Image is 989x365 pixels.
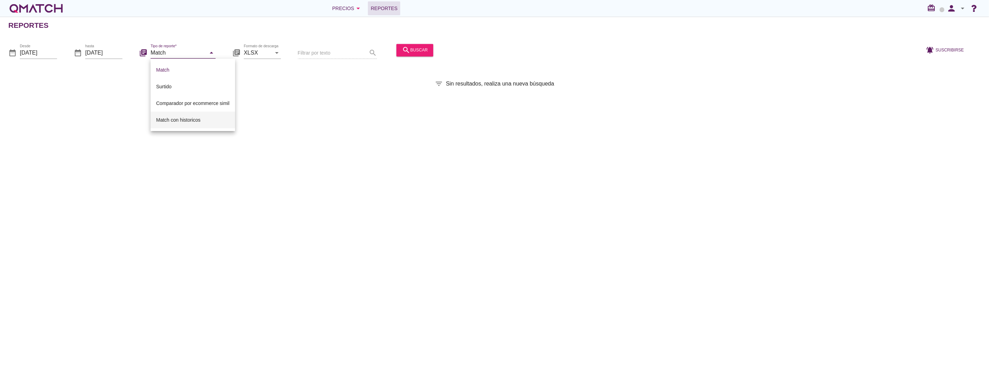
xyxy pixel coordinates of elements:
[446,80,554,88] span: Sin resultados, realiza una nueva búsqueda
[371,4,397,13] span: Reportes
[944,3,958,13] i: person
[232,49,241,57] i: library_books
[207,49,216,57] i: arrow_drop_down
[139,49,147,57] i: library_books
[273,49,281,57] i: arrow_drop_down
[244,47,271,58] input: Formato de descarga
[368,1,400,15] a: Reportes
[74,49,82,57] i: date_range
[435,80,443,88] i: filter_list
[402,46,410,54] i: search
[156,99,230,107] div: Comparador por ecommerce simil
[151,47,206,58] input: Tipo de reporte*
[354,4,362,13] i: arrow_drop_down
[920,44,970,56] button: Suscribirse
[402,46,428,54] div: buscar
[20,47,57,58] input: Desde
[156,82,230,91] div: Surtido
[958,4,967,13] i: arrow_drop_down
[156,66,230,74] div: Match
[927,4,938,12] i: redeem
[327,1,368,15] button: Precios
[8,1,64,15] a: white-qmatch-logo
[332,4,362,13] div: Precios
[926,46,936,54] i: notifications_active
[85,47,122,58] input: hasta
[156,116,230,124] div: Match con historicos
[8,20,49,31] h2: Reportes
[936,47,964,53] span: Suscribirse
[8,49,17,57] i: date_range
[396,44,433,56] button: buscar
